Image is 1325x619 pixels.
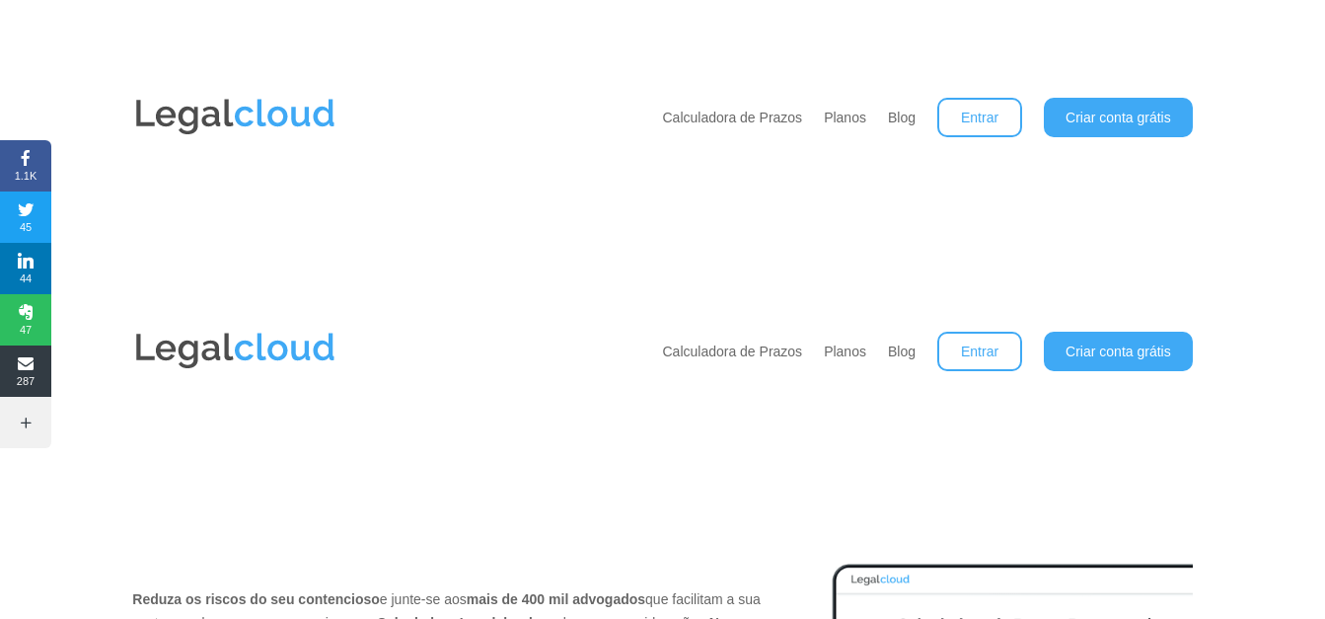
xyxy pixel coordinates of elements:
a: Entrar [937,98,1022,137]
a: Planos [824,314,866,389]
a: Criar conta grátis [1044,98,1193,137]
b: Reduza os riscos do seu contencioso [132,591,380,607]
a: Calculadora de Prazos [662,314,802,389]
a: Calculadora de Prazos [662,80,802,155]
span: Calculadora de Prazos Processuais grátis [132,547,682,580]
a: Criar conta grátis [1044,332,1193,371]
a: Blog [888,80,916,155]
a: Entrar [937,332,1022,371]
img: Logo da Legalcloud [132,95,338,139]
a: Planos [824,80,866,155]
a: Blog [888,314,916,389]
b: mais de 400 mil advogados [467,591,645,607]
img: Logo da Legalcloud [132,329,338,373]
